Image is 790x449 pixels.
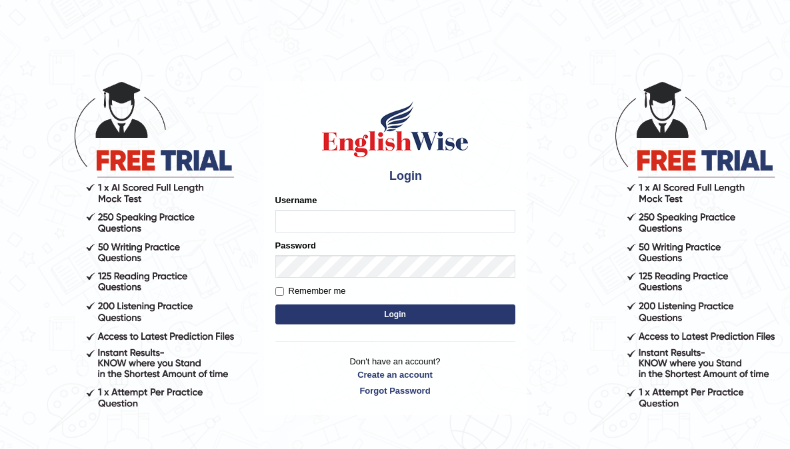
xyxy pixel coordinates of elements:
a: Create an account [275,368,515,381]
img: Logo of English Wise sign in for intelligent practice with AI [319,99,471,159]
label: Username [275,194,317,207]
label: Password [275,239,316,252]
a: Forgot Password [275,384,515,397]
input: Remember me [275,287,284,296]
button: Login [275,304,515,324]
p: Don't have an account? [275,355,515,396]
h4: Login [275,166,515,187]
label: Remember me [275,284,346,298]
